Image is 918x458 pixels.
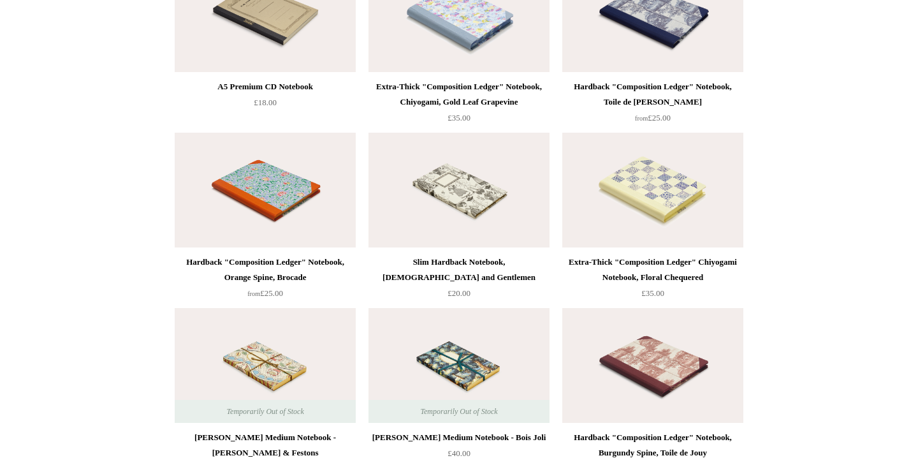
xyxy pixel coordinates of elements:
[368,79,550,131] a: Extra-Thick "Composition Ledger" Notebook, Chiyogami, Gold Leaf Grapevine £35.00
[368,133,550,247] a: Slim Hardback Notebook, Ladies and Gentlemen Slim Hardback Notebook, Ladies and Gentlemen
[175,133,356,247] img: Hardback "Composition Ledger" Notebook, Orange Spine, Brocade
[565,255,740,285] div: Extra-Thick "Composition Ledger" Chiyogami Notebook, Floral Chequered
[214,400,316,423] span: Temporarily Out of Stock
[635,113,671,122] span: £25.00
[641,288,664,298] span: £35.00
[562,255,743,307] a: Extra-Thick "Composition Ledger" Chiyogami Notebook, Floral Chequered £35.00
[175,255,356,307] a: Hardback "Composition Ledger" Notebook, Orange Spine, Brocade from£25.00
[407,400,510,423] span: Temporarily Out of Stock
[368,255,550,307] a: Slim Hardback Notebook, [DEMOGRAPHIC_DATA] and Gentlemen £20.00
[448,288,470,298] span: £20.00
[368,308,550,423] img: Antoinette Poisson Medium Notebook - Bois Joli
[562,308,743,423] img: Hardback "Composition Ledger" Notebook, Burgundy Spine, Toile de Jouy
[562,79,743,131] a: Hardback "Composition Ledger" Notebook, Toile de [PERSON_NAME] from£25.00
[178,255,353,285] div: Hardback "Composition Ledger" Notebook, Orange Spine, Brocade
[368,133,550,247] img: Slim Hardback Notebook, Ladies and Gentlemen
[372,255,546,285] div: Slim Hardback Notebook, [DEMOGRAPHIC_DATA] and Gentlemen
[175,308,356,423] a: Antoinette Poisson Medium Notebook - Guirlande & Festons Antoinette Poisson Medium Notebook - Gui...
[635,115,648,122] span: from
[565,79,740,110] div: Hardback "Composition Ledger" Notebook, Toile de [PERSON_NAME]
[178,79,353,94] div: A5 Premium CD Notebook
[562,133,743,247] a: Extra-Thick "Composition Ledger" Chiyogami Notebook, Floral Chequered Extra-Thick "Composition Le...
[372,430,546,445] div: [PERSON_NAME] Medium Notebook - Bois Joli
[247,288,283,298] span: £25.00
[368,308,550,423] a: Antoinette Poisson Medium Notebook - Bois Joli Antoinette Poisson Medium Notebook - Bois Joli Tem...
[175,79,356,131] a: A5 Premium CD Notebook £18.00
[562,308,743,423] a: Hardback "Composition Ledger" Notebook, Burgundy Spine, Toile de Jouy Hardback "Composition Ledge...
[175,133,356,247] a: Hardback "Composition Ledger" Notebook, Orange Spine, Brocade Hardback "Composition Ledger" Noteb...
[448,448,470,458] span: £40.00
[175,308,356,423] img: Antoinette Poisson Medium Notebook - Guirlande & Festons
[254,98,277,107] span: £18.00
[247,290,260,297] span: from
[448,113,470,122] span: £35.00
[562,133,743,247] img: Extra-Thick "Composition Ledger" Chiyogami Notebook, Floral Chequered
[372,79,546,110] div: Extra-Thick "Composition Ledger" Notebook, Chiyogami, Gold Leaf Grapevine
